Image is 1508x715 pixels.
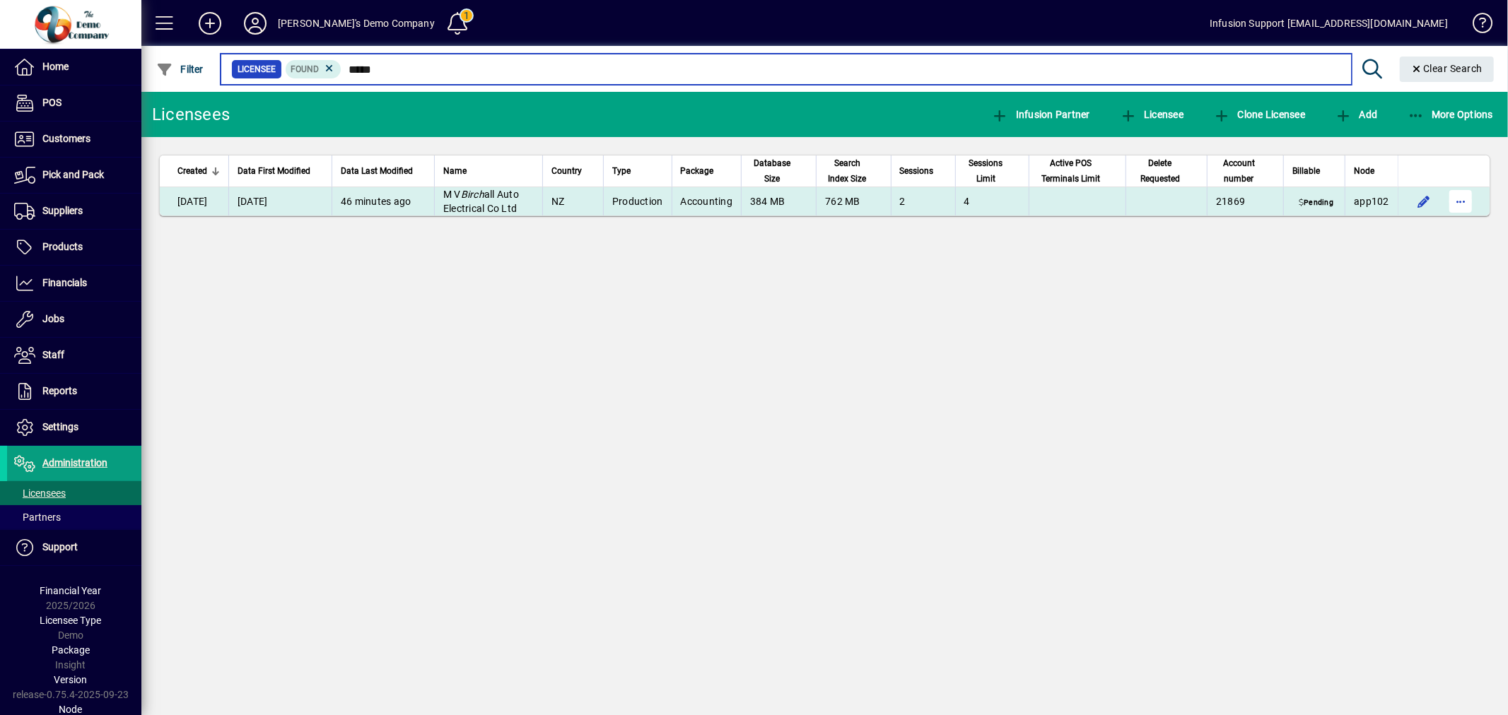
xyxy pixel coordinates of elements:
[7,481,141,505] a: Licensees
[7,158,141,193] a: Pick and Pack
[156,64,204,75] span: Filter
[542,187,603,215] td: NZ
[42,313,64,324] span: Jobs
[1354,163,1374,179] span: Node
[238,62,276,76] span: Licensee
[233,11,278,36] button: Profile
[286,60,341,78] mat-chip: Found Status: Found
[54,674,88,685] span: Version
[1400,57,1495,82] button: Clear
[7,122,141,157] a: Customers
[900,163,934,179] span: Sessions
[14,512,61,523] span: Partners
[1135,155,1186,187] span: Delete Requested
[612,163,663,179] div: Type
[228,187,332,215] td: [DATE]
[278,12,435,35] div: [PERSON_NAME]'s Demo Company
[1354,196,1389,207] span: app102.prod.infusionbusinesssoftware.com
[238,163,323,179] div: Data First Modified
[1404,102,1497,127] button: More Options
[991,109,1090,120] span: Infusion Partner
[7,302,141,337] a: Jobs
[681,163,714,179] span: Package
[14,487,66,499] span: Licensees
[1116,102,1188,127] button: Licensee
[177,163,207,179] span: Created
[1354,163,1389,179] div: Node
[750,155,795,187] span: Database Size
[7,266,141,301] a: Financials
[1411,63,1483,74] span: Clear Search
[1462,3,1490,49] a: Knowledge Base
[1216,155,1275,187] div: Account number
[750,155,807,187] div: Database Size
[672,187,742,215] td: Accounting
[332,187,434,215] td: 46 minutes ago
[177,163,220,179] div: Created
[42,541,78,552] span: Support
[152,103,230,126] div: Licensees
[7,530,141,565] a: Support
[7,338,141,373] a: Staff
[40,615,102,626] span: Licensee Type
[1210,12,1448,35] div: Infusion Support [EMAIL_ADDRESS][DOMAIN_NAME]
[291,64,320,74] span: Found
[7,505,141,529] a: Partners
[1213,109,1305,120] span: Clone Licensee
[42,421,78,432] span: Settings
[42,61,69,72] span: Home
[900,163,947,179] div: Sessions
[964,155,1020,187] div: Sessions Limit
[42,457,107,468] span: Administration
[42,349,64,360] span: Staff
[42,277,87,288] span: Financials
[153,57,207,82] button: Filter
[891,187,955,215] td: 2
[443,189,519,214] span: M V all Auto Electrical Co Ltd
[955,187,1029,215] td: 4
[42,205,83,216] span: Suppliers
[7,410,141,445] a: Settings
[681,163,733,179] div: Package
[988,102,1094,127] button: Infusion Partner
[1207,187,1283,215] td: 21869
[52,644,90,656] span: Package
[461,189,484,200] em: Birch
[1135,155,1198,187] div: Delete Requested
[42,241,83,252] span: Products
[551,163,595,179] div: Country
[1120,109,1184,120] span: Licensee
[42,169,104,180] span: Pick and Pack
[1296,197,1336,208] span: Pending
[603,187,672,215] td: Production
[42,97,62,108] span: POS
[1331,102,1381,127] button: Add
[1216,155,1262,187] span: Account number
[42,385,77,396] span: Reports
[40,585,102,596] span: Financial Year
[59,704,83,715] span: Node
[341,163,426,179] div: Data Last Modified
[964,155,1007,187] span: Sessions Limit
[825,155,869,187] span: Search Index Size
[187,11,233,36] button: Add
[238,163,310,179] span: Data First Modified
[816,187,890,215] td: 762 MB
[741,187,816,215] td: 384 MB
[1210,102,1309,127] button: Clone Licensee
[1449,190,1472,213] button: More options
[7,374,141,409] a: Reports
[1292,163,1320,179] span: Billable
[1038,155,1104,187] span: Active POS Terminals Limit
[7,85,141,121] a: POS
[1292,163,1336,179] div: Billable
[612,163,631,179] span: Type
[42,133,90,144] span: Customers
[551,163,582,179] span: Country
[1408,109,1494,120] span: More Options
[1413,190,1435,213] button: Edit
[1335,109,1377,120] span: Add
[160,187,228,215] td: [DATE]
[7,230,141,265] a: Products
[825,155,882,187] div: Search Index Size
